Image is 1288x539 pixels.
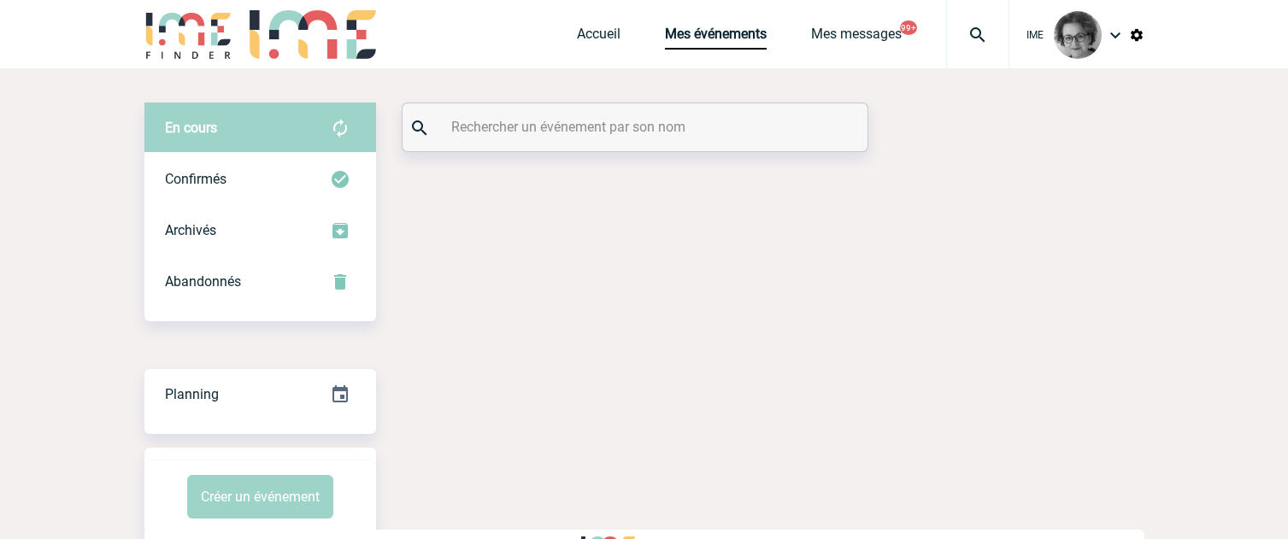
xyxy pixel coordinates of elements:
[165,273,241,290] span: Abandonnés
[165,120,217,136] span: En cours
[665,26,767,50] a: Mes événements
[165,222,216,238] span: Archivés
[144,10,233,59] img: IME-Finder
[165,171,226,187] span: Confirmés
[577,26,620,50] a: Accueil
[144,369,376,420] div: Retrouvez ici tous vos événements organisés par date et état d'avancement
[1054,11,1102,59] img: 101028-0.jpg
[165,386,219,402] span: Planning
[1026,29,1044,41] span: IME
[144,205,376,256] div: Retrouvez ici tous les événements que vous avez décidé d'archiver
[144,103,376,154] div: Retrouvez ici tous vos évènements avant confirmation
[447,114,827,139] input: Rechercher un événement par son nom
[144,256,376,308] div: Retrouvez ici tous vos événements annulés
[811,26,902,50] a: Mes messages
[187,475,333,518] button: Créer un événement
[144,368,376,419] a: Planning
[900,21,917,35] button: 99+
